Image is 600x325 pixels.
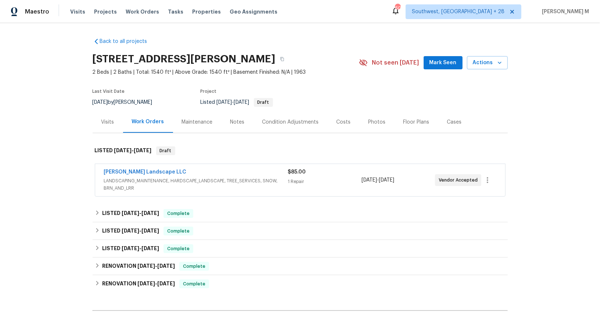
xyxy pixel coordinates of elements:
span: [DATE] [141,246,159,251]
span: Work Orders [126,8,159,15]
span: Southwest, [GEOGRAPHIC_DATA] + 28 [412,8,504,15]
span: Not seen [DATE] [372,59,419,66]
span: Last Visit Date [93,89,125,94]
div: Photos [369,118,386,126]
button: Mark Seen [424,56,463,70]
div: LISTED [DATE]-[DATE]Complete [93,222,508,240]
span: [DATE] [157,263,175,269]
span: [PERSON_NAME] M [539,8,589,15]
span: LANDSCAPING_MAINTENANCE, HARDSCAPE_LANDSCAPE, TREE_SERVICES, SNOW, BRN_AND_LRR [104,177,288,192]
div: Maintenance [182,118,213,126]
h6: LISTED [102,227,159,235]
span: [DATE] [217,100,232,105]
span: - [137,281,175,286]
span: [DATE] [93,100,108,105]
h6: LISTED [102,209,159,218]
div: Costs [337,118,351,126]
span: [DATE] [134,148,152,153]
span: Draft [157,147,175,154]
span: Complete [180,280,208,288]
span: - [137,263,175,269]
div: RENOVATION [DATE]-[DATE]Complete [93,275,508,293]
span: [DATE] [122,246,139,251]
a: Back to all projects [93,38,163,45]
span: Tasks [168,9,183,14]
h6: LISTED [102,244,159,253]
h6: RENOVATION [102,280,175,288]
span: [DATE] [137,281,155,286]
span: - [217,100,249,105]
span: Listed [201,100,273,105]
span: Projects [94,8,117,15]
a: [PERSON_NAME] Landscape LLC [104,169,187,175]
div: 1 Repair [288,178,362,185]
span: - [122,211,159,216]
div: 604 [395,4,400,12]
span: - [362,176,394,184]
span: Draft [255,100,272,105]
div: LISTED [DATE]-[DATE]Complete [93,205,508,222]
span: 2 Beds | 2 Baths | Total: 1540 ft² | Above Grade: 1540 ft² | Basement Finished: N/A | 1963 [93,69,359,76]
span: - [122,228,159,233]
span: [DATE] [157,281,175,286]
span: Properties [192,8,221,15]
button: Copy Address [276,52,289,66]
span: Actions [473,58,502,67]
span: [DATE] [122,228,139,233]
div: Work Orders [132,118,164,125]
div: Notes [230,118,245,126]
h6: RENOVATION [102,262,175,271]
div: LISTED [DATE]-[DATE]Draft [93,139,508,162]
span: Geo Assignments [230,8,277,15]
div: LISTED [DATE]-[DATE]Complete [93,240,508,258]
span: Complete [164,210,193,217]
span: Complete [164,227,193,235]
span: Maestro [25,8,49,15]
span: $85.00 [288,169,306,175]
span: [DATE] [379,178,394,183]
span: [DATE] [137,263,155,269]
span: [DATE] [141,211,159,216]
span: Complete [180,263,208,270]
span: Visits [70,8,85,15]
span: [DATE] [114,148,132,153]
span: - [114,148,152,153]
div: Condition Adjustments [262,118,319,126]
span: Mark Seen [430,58,457,67]
span: [DATE] [141,228,159,233]
div: by [PERSON_NAME] [93,98,161,107]
div: Visits [101,118,114,126]
span: Project [201,89,217,94]
h2: [STREET_ADDRESS][PERSON_NAME] [93,55,276,63]
button: Actions [467,56,508,70]
span: Complete [164,245,193,252]
span: [DATE] [234,100,249,105]
h6: LISTED [95,146,152,155]
span: - [122,246,159,251]
div: RENOVATION [DATE]-[DATE]Complete [93,258,508,275]
span: [DATE] [122,211,139,216]
span: [DATE] [362,178,377,183]
div: Cases [447,118,462,126]
span: Vendor Accepted [439,176,481,184]
div: Floor Plans [403,118,430,126]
